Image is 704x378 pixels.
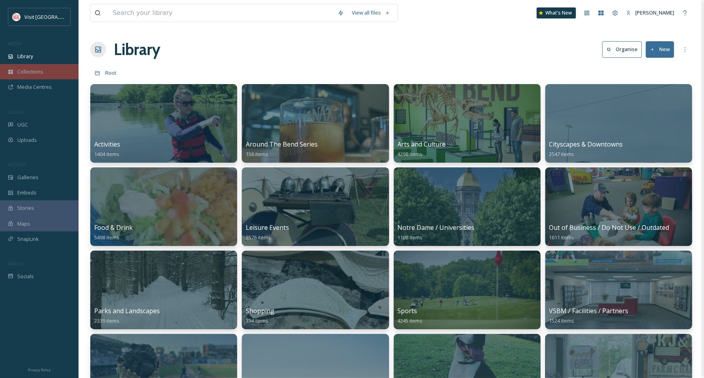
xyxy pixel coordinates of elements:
[348,5,394,20] a: View all files
[17,136,37,144] span: Uploads
[94,141,120,158] a: Activities1404 items
[13,13,20,21] img: vsbm-stackedMISH_CMYKlogo2017.jpg
[17,235,39,243] span: SnapLink
[94,150,119,158] span: 1404 items
[398,317,423,324] span: 4245 items
[8,40,22,46] span: MEDIA
[94,140,120,149] span: Activities
[17,174,38,181] span: Galleries
[24,13,85,20] span: Visit [GEOGRAPHIC_DATA]
[398,234,423,241] span: 1108 items
[398,224,475,241] a: Notre Dame / Universities1108 items
[17,220,30,228] span: Maps
[94,234,119,241] span: 5498 items
[94,317,119,324] span: 2339 items
[246,234,271,241] span: 2576 items
[8,161,26,167] span: WIDGETS
[549,234,574,241] span: 1611 items
[549,141,623,158] a: Cityscapes & Downtowns2547 items
[8,109,25,115] span: COLLECT
[105,68,117,77] a: Root
[17,53,33,60] span: Library
[549,150,574,158] span: 2547 items
[398,307,423,324] a: Sports4245 items
[549,224,669,241] a: Out of Business / Do Not Use / Outdated1611 items
[109,4,334,22] input: Search your library
[602,41,646,57] a: Organise
[246,150,268,158] span: 156 items
[246,307,274,324] a: Shopping334 items
[17,189,37,196] span: Embeds
[646,41,674,57] button: New
[398,141,446,158] a: Arts and Culture4298 items
[549,306,629,315] span: VSBM / Facilities / Partners
[17,273,34,280] span: Socials
[17,204,34,212] span: Stories
[549,317,574,324] span: 1524 items
[94,223,133,232] span: Food & Drink
[17,68,43,75] span: Collections
[17,83,52,91] span: Media Centres
[94,306,160,315] span: Parks and Landscapes
[398,306,417,315] span: Sports
[537,7,576,18] a: What's New
[635,9,674,16] span: [PERSON_NAME]
[28,365,51,374] a: Privacy Policy
[602,41,642,57] button: Organise
[549,140,623,149] span: Cityscapes & Downtowns
[246,306,274,315] span: Shopping
[622,5,678,20] a: [PERSON_NAME]
[246,224,289,241] a: Leisure Events2576 items
[105,69,117,76] span: Root
[28,367,51,372] span: Privacy Policy
[246,317,268,324] span: 334 items
[246,141,318,158] a: Around The Bend Series156 items
[17,121,28,128] span: UGC
[246,223,289,232] span: Leisure Events
[94,307,160,324] a: Parks and Landscapes2339 items
[549,223,669,232] span: Out of Business / Do Not Use / Outdated
[8,261,24,266] span: SOCIALS
[398,140,446,149] span: Arts and Culture
[114,38,160,61] a: Library
[246,140,318,149] span: Around The Bend Series
[549,307,629,324] a: VSBM / Facilities / Partners1524 items
[94,224,133,241] a: Food & Drink5498 items
[398,150,423,158] span: 4298 items
[398,223,475,232] span: Notre Dame / Universities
